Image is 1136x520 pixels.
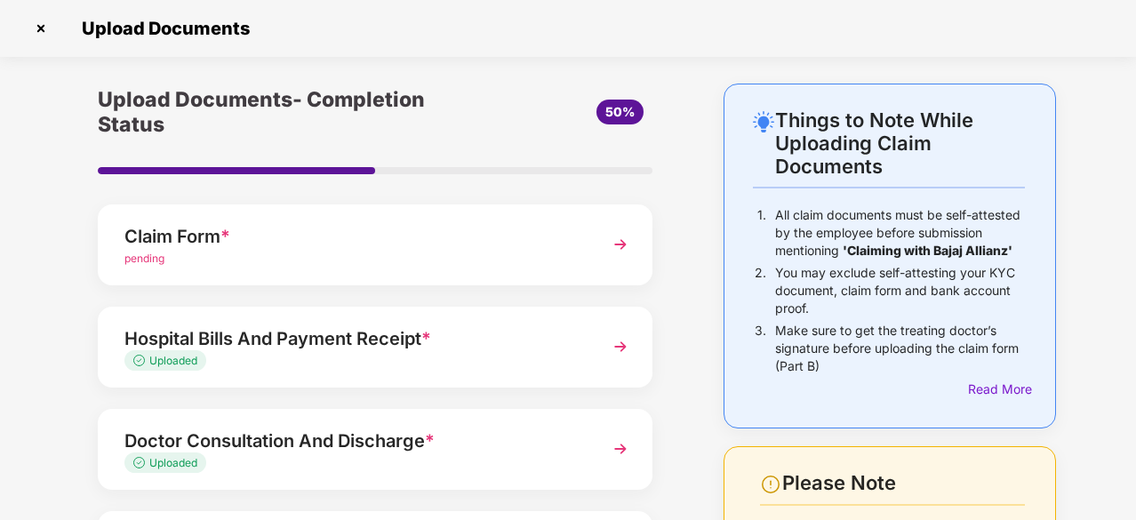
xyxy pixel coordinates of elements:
[124,427,584,455] div: Doctor Consultation And Discharge
[753,111,774,132] img: svg+xml;base64,PHN2ZyB4bWxucz0iaHR0cDovL3d3dy53My5vcmcvMjAwMC9zdmciIHdpZHRoPSIyNC4wOTMiIGhlaWdodD...
[775,264,1025,317] p: You may exclude self-attesting your KYC document, claim form and bank account proof.
[755,264,766,317] p: 2.
[775,322,1025,375] p: Make sure to get the treating doctor’s signature before uploading the claim form (Part B)
[124,252,164,265] span: pending
[124,222,584,251] div: Claim Form
[604,433,636,465] img: svg+xml;base64,PHN2ZyBpZD0iTmV4dCIgeG1sbnM9Imh0dHA6Ly93d3cudzMub3JnLzIwMDAvc3ZnIiB3aWR0aD0iMzYiIG...
[64,18,259,39] span: Upload Documents
[760,474,781,495] img: svg+xml;base64,PHN2ZyBpZD0iV2FybmluZ18tXzI0eDI0IiBkYXRhLW5hbWU9Ildhcm5pbmcgLSAyNHgyNCIgeG1sbnM9Im...
[755,322,766,375] p: 3.
[133,457,149,468] img: svg+xml;base64,PHN2ZyB4bWxucz0iaHR0cDovL3d3dy53My5vcmcvMjAwMC9zdmciIHdpZHRoPSIxMy4zMzMiIGhlaWdodD...
[843,243,1012,258] b: 'Claiming with Bajaj Allianz'
[27,14,55,43] img: svg+xml;base64,PHN2ZyBpZD0iQ3Jvc3MtMzJ4MzIiIHhtbG5zPSJodHRwOi8vd3d3LnczLm9yZy8yMDAwL3N2ZyIgd2lkdG...
[782,471,1025,495] div: Please Note
[757,206,766,260] p: 1.
[98,84,468,140] div: Upload Documents- Completion Status
[775,108,1025,178] div: Things to Note While Uploading Claim Documents
[604,331,636,363] img: svg+xml;base64,PHN2ZyBpZD0iTmV4dCIgeG1sbnM9Imh0dHA6Ly93d3cudzMub3JnLzIwMDAvc3ZnIiB3aWR0aD0iMzYiIG...
[605,104,635,119] span: 50%
[149,354,197,367] span: Uploaded
[124,324,584,353] div: Hospital Bills And Payment Receipt
[149,456,197,469] span: Uploaded
[775,206,1025,260] p: All claim documents must be self-attested by the employee before submission mentioning
[133,355,149,366] img: svg+xml;base64,PHN2ZyB4bWxucz0iaHR0cDovL3d3dy53My5vcmcvMjAwMC9zdmciIHdpZHRoPSIxMy4zMzMiIGhlaWdodD...
[604,228,636,260] img: svg+xml;base64,PHN2ZyBpZD0iTmV4dCIgeG1sbnM9Imh0dHA6Ly93d3cudzMub3JnLzIwMDAvc3ZnIiB3aWR0aD0iMzYiIG...
[968,380,1025,399] div: Read More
